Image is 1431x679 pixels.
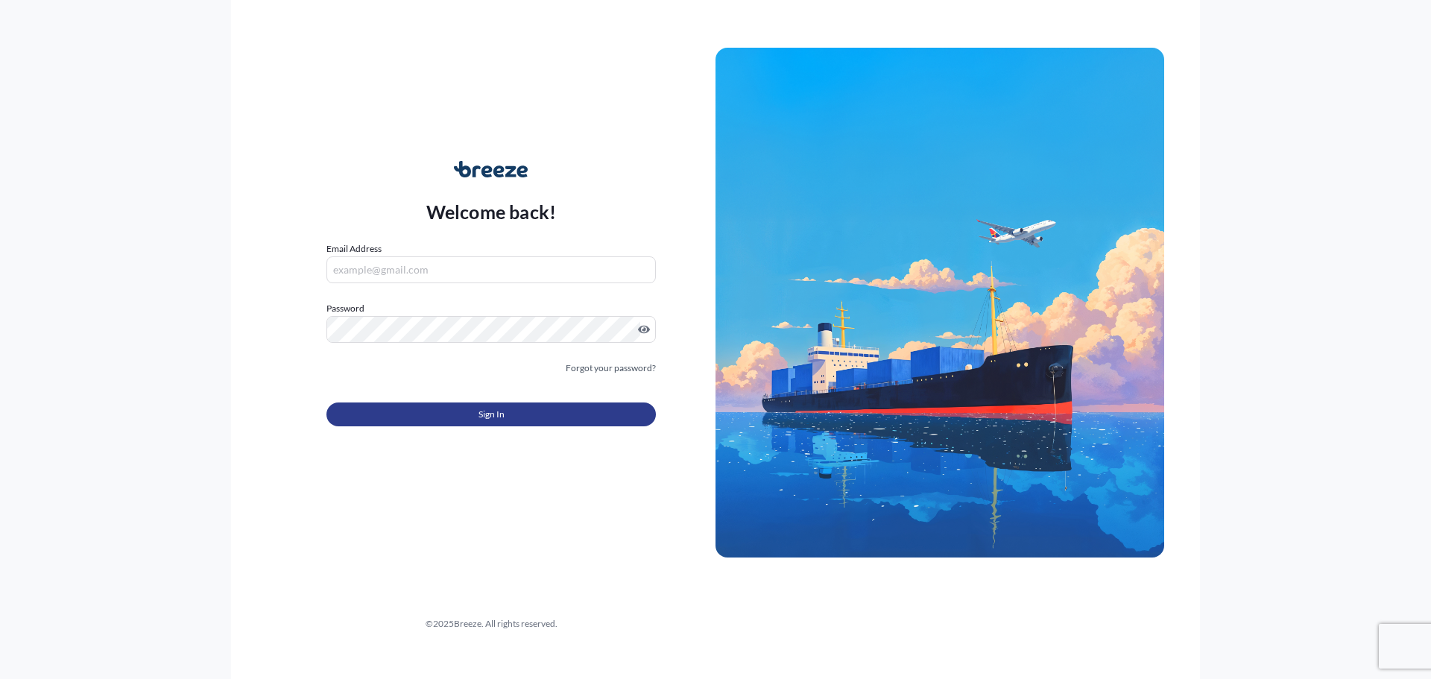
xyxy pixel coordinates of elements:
a: Forgot your password? [566,361,656,376]
label: Email Address [326,241,382,256]
p: Welcome back! [426,200,557,224]
span: Sign In [478,407,505,422]
label: Password [326,301,656,316]
button: Show password [638,323,650,335]
img: Ship illustration [715,48,1164,558]
div: © 2025 Breeze. All rights reserved. [267,616,715,631]
button: Sign In [326,402,656,426]
input: example@gmail.com [326,256,656,283]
